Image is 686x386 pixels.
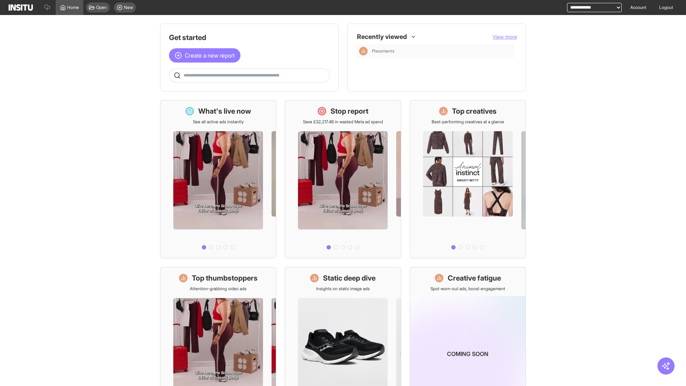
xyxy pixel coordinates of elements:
[432,119,504,125] p: Best-performing creatives at a glance
[192,273,258,283] h1: Top thumbstoppers
[303,119,383,125] p: Save £32,217.48 in wasted Meta ad spend
[359,47,368,55] div: Insights
[190,286,247,292] p: Attention-grabbing video ads
[124,5,133,10] span: New
[452,106,497,116] h1: Top creatives
[410,100,526,258] a: Top creativesBest-performing creatives at a glance
[493,33,517,40] button: View more
[185,51,235,60] span: Create a new report
[330,106,368,116] h1: Stop report
[372,48,511,54] span: Placements
[198,106,251,116] h1: What's live now
[372,48,394,54] span: Placements
[9,4,33,11] img: Logo
[169,33,330,43] h1: Get started
[493,34,517,40] span: View more
[67,5,79,10] span: Home
[160,100,276,258] a: What's live nowSee all active ads instantly
[169,48,240,63] button: Create a new report
[285,100,401,258] a: Stop reportSave £32,217.48 in wasted Meta ad spend
[316,286,370,292] p: Insights on static image ads
[323,273,376,283] h1: Static deep dive
[193,119,244,125] p: See all active ads instantly
[96,5,107,10] span: Open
